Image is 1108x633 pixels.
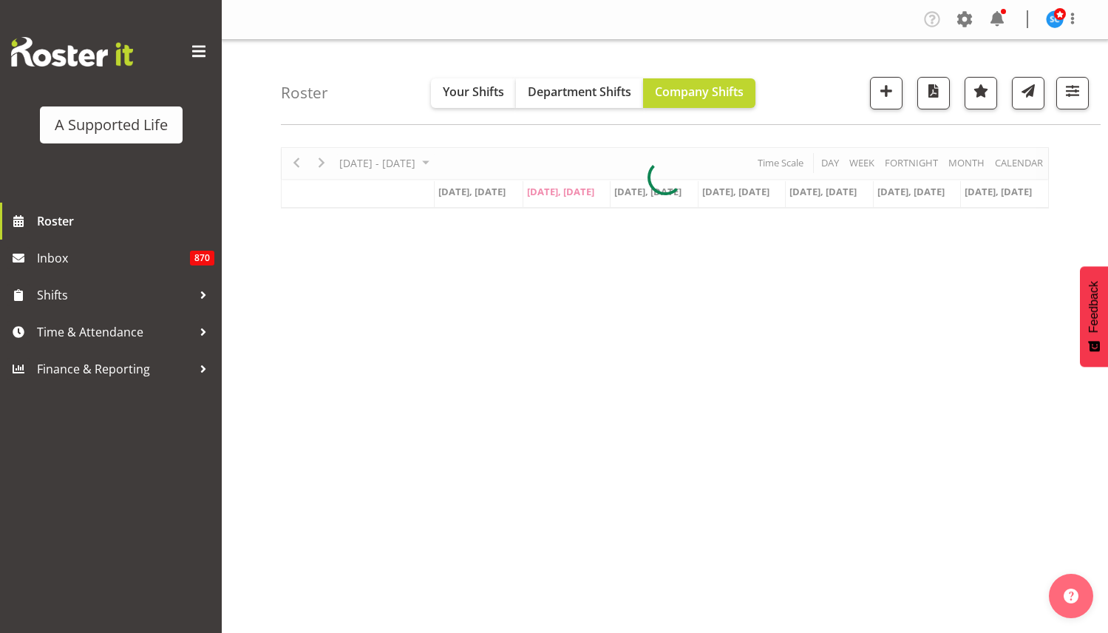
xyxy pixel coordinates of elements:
[1056,77,1089,109] button: Filter Shifts
[443,84,504,100] span: Your Shifts
[190,251,214,265] span: 870
[11,37,133,67] img: Rosterit website logo
[1046,10,1064,28] img: silke-carter9768.jpg
[1087,281,1101,333] span: Feedback
[37,284,192,306] span: Shifts
[1012,77,1044,109] button: Send a list of all shifts for the selected filtered period to all rostered employees.
[431,78,516,108] button: Your Shifts
[655,84,744,100] span: Company Shifts
[1080,266,1108,367] button: Feedback - Show survey
[37,321,192,343] span: Time & Attendance
[965,77,997,109] button: Highlight an important date within the roster.
[516,78,643,108] button: Department Shifts
[37,247,190,269] span: Inbox
[528,84,631,100] span: Department Shifts
[281,84,328,101] h4: Roster
[55,114,168,136] div: A Supported Life
[37,210,214,232] span: Roster
[37,358,192,380] span: Finance & Reporting
[1064,589,1078,603] img: help-xxl-2.png
[917,77,950,109] button: Download a PDF of the roster according to the set date range.
[643,78,755,108] button: Company Shifts
[870,77,903,109] button: Add a new shift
